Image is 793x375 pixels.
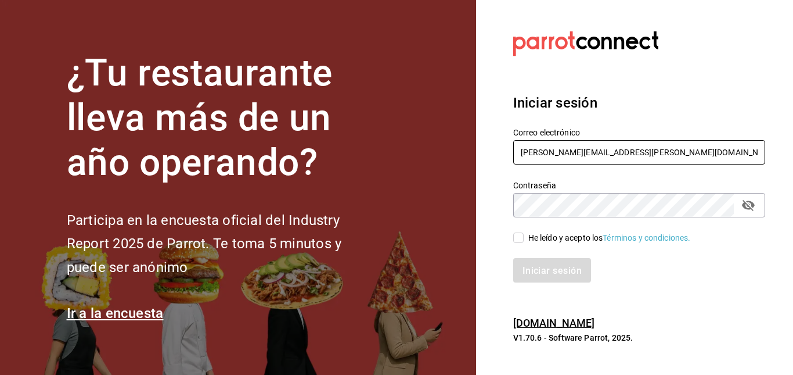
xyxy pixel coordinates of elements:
font: ¿Tu restaurante lleva más de un año operando? [67,51,333,184]
font: He leído y acepto los [528,233,603,242]
a: Ir a la encuesta [67,305,164,322]
font: Participa en la encuesta oficial del Industry Report 2025 de Parrot. Te toma 5 minutos y puede se... [67,212,341,276]
font: Iniciar sesión [513,95,597,111]
font: Correo electrónico [513,128,580,137]
a: Términos y condiciones. [603,233,690,242]
button: campo de contraseña [738,195,758,215]
font: V1.70.6 - Software Parrot, 2025. [513,333,633,342]
a: [DOMAIN_NAME] [513,317,595,329]
input: Ingresa tu correo electrónico [513,140,765,165]
font: Contraseña [513,181,556,190]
